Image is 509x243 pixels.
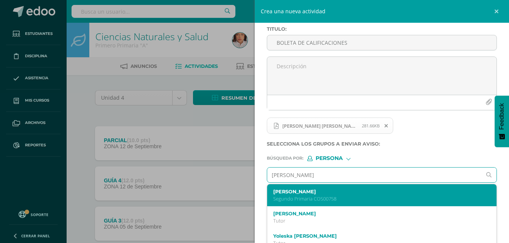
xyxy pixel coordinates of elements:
label: Yoleska [PERSON_NAME] [273,233,481,239]
span: Remover archivo [380,122,393,130]
label: Titulo : [267,26,497,32]
p: Tutor [273,218,481,224]
p: Segundo Primaria COS00758 [273,196,481,202]
span: Feedback [498,103,505,130]
input: Ej. Mario Galindo [267,168,482,182]
span: Aldana Tinti Ian David.pdf [267,118,394,134]
input: Titulo [267,35,497,50]
span: 281.66KB [362,123,380,129]
button: Feedback - Mostrar encuesta [495,96,509,147]
label: Selecciona los grupos a enviar aviso : [267,141,497,147]
span: Persona [316,156,343,160]
label: [PERSON_NAME] [273,211,481,216]
div: [object Object] [307,156,364,161]
span: Búsqueda por : [267,156,304,160]
span: [PERSON_NAME] [PERSON_NAME].pdf [279,123,362,129]
label: [PERSON_NAME] [273,189,481,194]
